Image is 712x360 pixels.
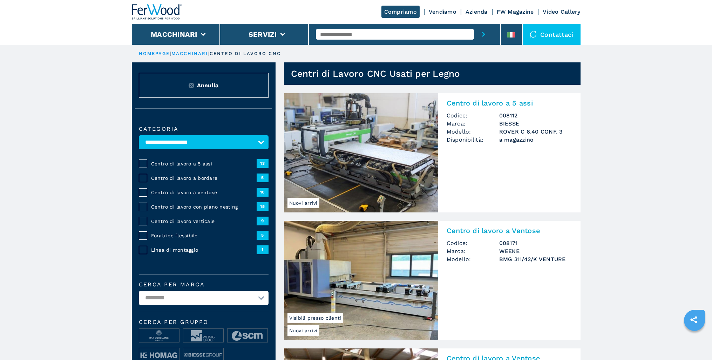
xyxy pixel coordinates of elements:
span: 9 [257,217,269,225]
a: FW Magazine [497,8,534,15]
span: 1 [257,245,269,254]
span: Cerca per Gruppo [139,319,269,325]
a: Azienda [466,8,488,15]
label: Categoria [139,126,269,132]
a: macchinari [171,51,208,56]
span: Annulla [197,81,219,89]
span: Centro di lavoro a ventose [151,189,257,196]
button: submit-button [474,24,493,45]
img: Ferwood [132,4,182,20]
span: Modello: [447,255,499,263]
div: Contattaci [523,24,581,45]
span: Linea di montaggio [151,246,257,253]
span: Modello: [447,128,499,136]
h3: ROVER C 6.40 CONF. 3 [499,128,572,136]
span: Centro di lavoro a 5 assi [151,160,257,167]
img: image [228,329,267,343]
a: Vendiamo [429,8,456,15]
h2: Centro di lavoro a Ventose [447,226,572,235]
img: image [139,329,179,343]
button: Servizi [249,30,277,39]
h3: BMG 311/42/K VENTURE [499,255,572,263]
span: | [170,51,171,56]
span: Disponibilità: [447,136,499,144]
img: Reset [189,83,194,88]
span: 15 [257,202,269,211]
h3: WEEKE [499,247,572,255]
p: centro di lavoro cnc [210,50,281,57]
button: ResetAnnulla [139,73,269,98]
h3: BIESSE [499,120,572,128]
img: Centro di lavoro a 5 assi BIESSE ROVER C 6.40 CONF. 3 [284,93,438,212]
span: Codice: [447,239,499,247]
span: Marca: [447,247,499,255]
a: Video Gallery [543,8,580,15]
img: Contattaci [530,31,537,38]
img: Centro di lavoro a Ventose WEEKE BMG 311/42/K VENTURE [284,221,438,340]
span: Marca: [447,120,499,128]
button: Macchinari [151,30,197,39]
a: HOMEPAGE [139,51,170,56]
a: Centro di lavoro a 5 assi BIESSE ROVER C 6.40 CONF. 3Nuovi arriviCentro di lavoro a 5 assiCodice:... [284,93,581,212]
a: sharethis [685,311,703,328]
span: 10 [257,188,269,196]
span: 13 [257,159,269,168]
a: Centro di lavoro a Ventose WEEKE BMG 311/42/K VENTURENuovi arriviVisibili presso clientiCentro di... [284,221,581,340]
span: | [208,51,210,56]
h1: Centri di Lavoro CNC Usati per Legno [291,68,460,79]
span: Nuovi arrivi [287,325,319,336]
span: Codice: [447,111,499,120]
span: Centro di lavoro a bordare [151,175,257,182]
a: Compriamo [381,6,420,18]
span: Nuovi arrivi [287,198,319,208]
h3: 008171 [499,239,572,247]
h3: 008112 [499,111,572,120]
label: Cerca per marca [139,282,269,287]
span: 5 [257,231,269,239]
span: Centro di lavoro verticale [151,218,257,225]
span: Visibili presso clienti [287,313,343,323]
span: 5 [257,174,269,182]
span: Centro di lavoro con piano nesting [151,203,257,210]
span: Foratrice flessibile [151,232,257,239]
img: image [183,329,223,343]
h2: Centro di lavoro a 5 assi [447,99,572,107]
span: a magazzino [499,136,572,144]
